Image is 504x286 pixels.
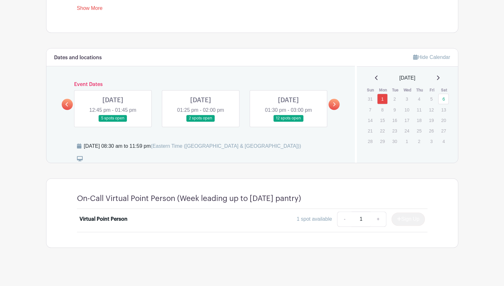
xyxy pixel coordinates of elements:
[365,115,375,125] p: 14
[377,94,388,104] a: 1
[402,115,412,125] p: 17
[389,105,400,115] p: 9
[389,94,400,104] p: 2
[413,54,450,60] a: Hide Calendar
[426,115,437,125] p: 19
[426,126,437,136] p: 26
[402,126,412,136] p: 24
[414,136,424,146] p: 2
[54,55,102,61] h6: Dates and locations
[377,105,388,115] p: 8
[79,215,128,223] div: Virtual Point Person
[438,126,449,136] p: 27
[426,87,438,93] th: Fri
[438,136,449,146] p: 4
[414,94,424,104] p: 4
[365,94,375,104] p: 31
[151,143,301,149] span: (Eastern Time ([GEOGRAPHIC_DATA] & [GEOGRAPHIC_DATA]))
[402,105,412,115] p: 10
[438,115,449,125] p: 20
[84,142,301,150] div: [DATE] 08:30 am to 11:59 pm
[402,94,412,104] p: 3
[365,136,375,146] p: 28
[389,115,400,125] p: 16
[414,126,424,136] p: 25
[402,136,412,146] p: 1
[438,105,449,115] p: 13
[389,126,400,136] p: 23
[413,87,426,93] th: Thu
[414,105,424,115] p: 11
[438,94,449,104] a: 6
[377,136,388,146] p: 29
[365,105,375,115] p: 7
[426,94,437,104] p: 5
[438,87,450,93] th: Sat
[73,82,329,88] h6: Event Dates
[77,194,301,203] h4: On-Call Virtual Point Person (Week leading up to [DATE] pantry)
[377,126,388,136] p: 22
[337,211,352,227] a: -
[364,87,377,93] th: Sun
[389,136,400,146] p: 30
[401,87,414,93] th: Wed
[365,126,375,136] p: 21
[426,105,437,115] p: 12
[414,115,424,125] p: 18
[297,215,332,223] div: 1 spot available
[77,5,103,13] a: Show More
[399,74,415,82] span: [DATE]
[370,211,386,227] a: +
[377,87,389,93] th: Mon
[389,87,401,93] th: Tue
[377,115,388,125] p: 15
[426,136,437,146] p: 3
